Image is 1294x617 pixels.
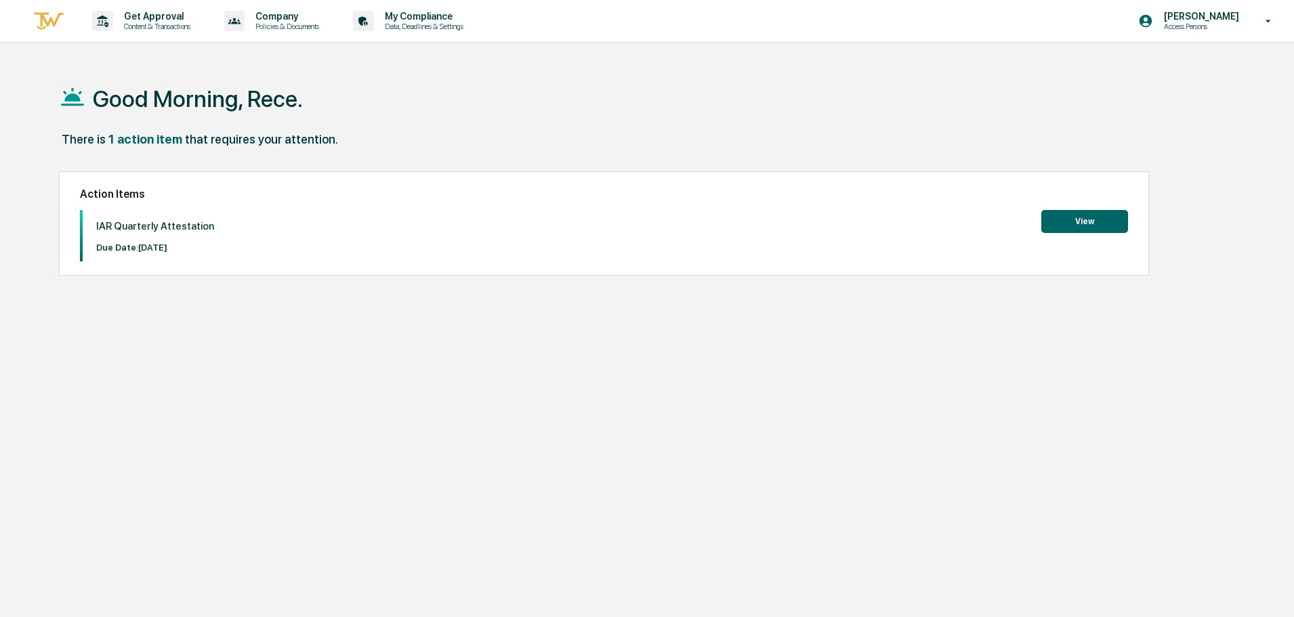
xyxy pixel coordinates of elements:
p: Company [245,11,326,22]
a: View [1041,214,1128,227]
p: Access Persons [1153,22,1246,31]
h2: Action Items [80,188,1128,200]
p: Content & Transactions [113,22,197,31]
h1: Good Morning, Rece. [93,85,303,112]
p: My Compliance [374,11,470,22]
div: There is [62,132,106,146]
p: [PERSON_NAME] [1153,11,1246,22]
button: View [1041,210,1128,233]
div: 1 action item [108,132,182,146]
p: Due Date: [DATE] [96,242,214,253]
div: that requires your attention. [185,132,338,146]
img: logo [33,10,65,33]
p: Data, Deadlines & Settings [374,22,470,31]
p: Policies & Documents [245,22,326,31]
p: Get Approval [113,11,197,22]
p: IAR Quarterly Attestation [96,220,214,232]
